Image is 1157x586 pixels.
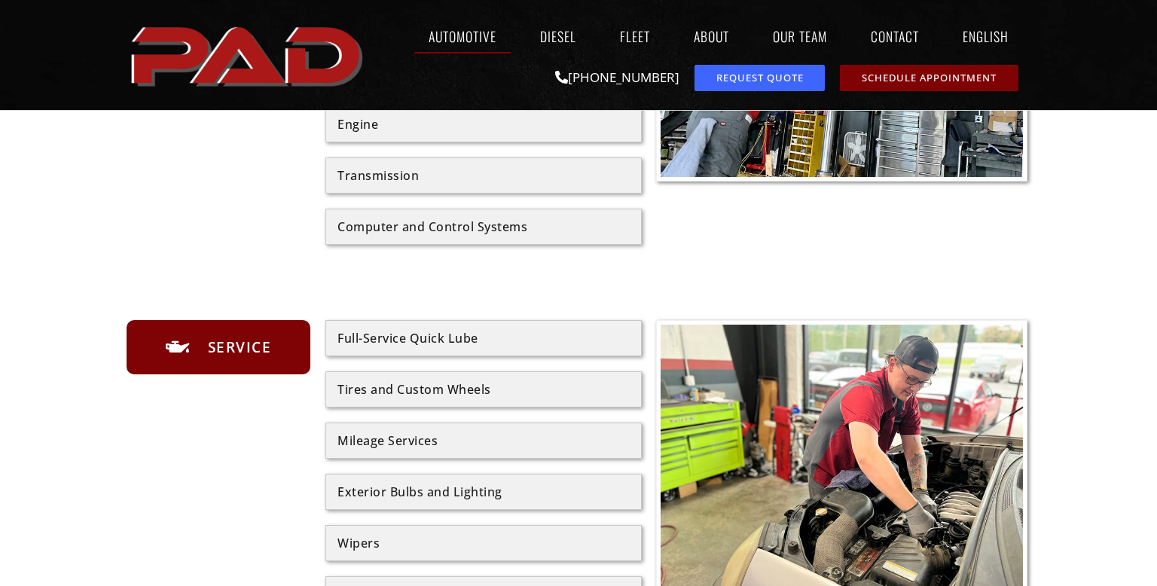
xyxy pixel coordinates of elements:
div: Engine [337,118,630,130]
span: Schedule Appointment [862,73,997,83]
a: Our Team [759,19,841,53]
div: Exterior Bulbs and Lighting [337,486,630,498]
span: Request Quote [716,73,804,83]
a: [PHONE_NUMBER] [555,69,679,86]
a: English [948,19,1030,53]
div: Mileage Services [337,435,630,447]
div: Transmission [337,169,630,182]
div: Computer and Control Systems [337,221,630,233]
span: Service [204,335,272,359]
a: Contact [856,19,933,53]
img: The image shows the word "PAD" in bold, red, uppercase letters with a slight shadow effect. [127,14,371,96]
a: About [679,19,743,53]
a: schedule repair or service appointment [840,65,1018,91]
nav: Menu [371,19,1030,53]
a: Fleet [606,19,664,53]
a: request a service or repair quote [695,65,825,91]
a: Automotive [414,19,511,53]
div: Full-Service Quick Lube [337,332,630,344]
a: Diesel [526,19,591,53]
a: pro automotive and diesel home page [127,14,371,96]
div: Tires and Custom Wheels [337,383,630,395]
div: Wipers [337,537,630,549]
